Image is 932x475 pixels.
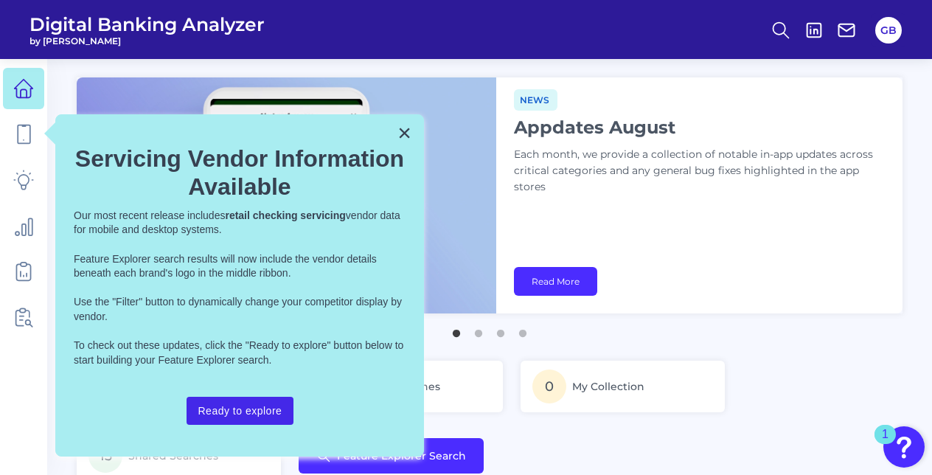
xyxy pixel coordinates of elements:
[74,209,225,221] span: Our most recent release includes
[74,145,406,201] h2: Servicing Vendor Information Available
[29,35,265,46] span: by [PERSON_NAME]
[514,89,557,111] span: News
[514,147,883,195] p: Each month, we provide a collection of notable in-app updates across critical categories and any ...
[74,252,406,281] p: Feature Explorer search results will now include the vendor details beneath each brand's logo in ...
[882,434,888,454] div: 1
[572,380,644,393] span: My Collection
[515,322,530,337] button: 4
[225,209,345,221] strong: retail checking servicing
[397,121,411,145] button: Close
[449,322,464,337] button: 1
[471,322,486,337] button: 2
[532,370,566,403] span: 0
[514,117,883,138] h1: Appdates August
[514,267,597,296] a: Read More
[77,77,496,313] img: bannerImg
[883,426,925,468] button: Open Resource Center, 1 new notification
[337,450,466,462] span: Feature Explorer Search
[875,17,902,44] button: GB
[74,295,406,324] p: Use the "Filter" button to dynamically change your competitor display by vendor.
[74,339,406,367] p: To check out these updates, click the "Ready to explore" button below to start building your Feat...
[493,322,508,337] button: 3
[187,397,294,425] button: Ready to explore
[29,13,265,35] span: Digital Banking Analyzer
